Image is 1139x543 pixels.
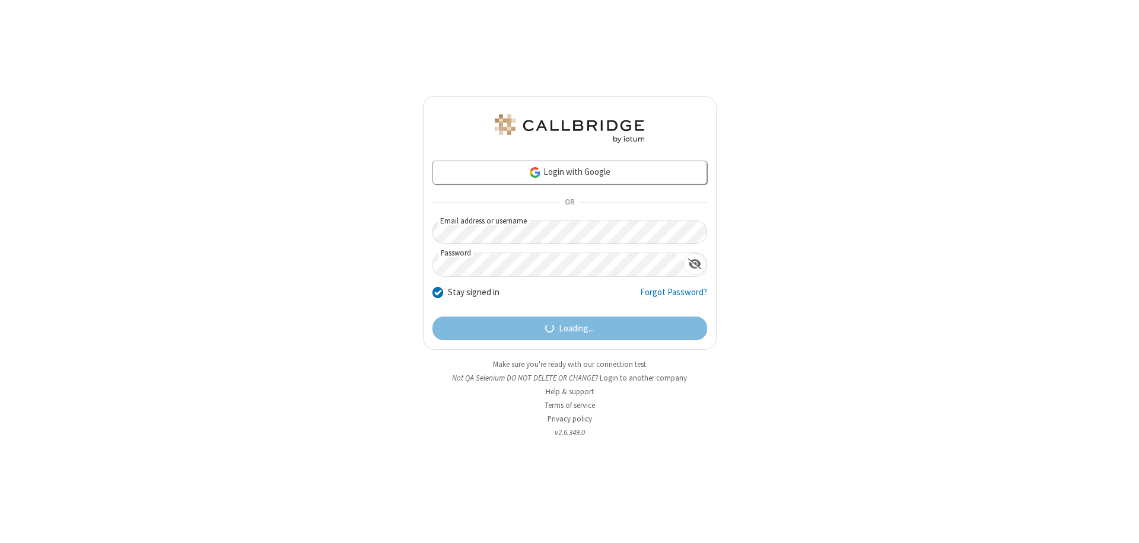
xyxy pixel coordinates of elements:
input: Email address or username [432,221,707,244]
span: OR [560,194,579,211]
a: Terms of service [545,400,595,410]
a: Help & support [546,387,594,397]
span: Loading... [559,322,594,336]
div: Show password [683,253,707,275]
img: google-icon.png [529,166,542,179]
a: Forgot Password? [640,286,707,308]
img: QA Selenium DO NOT DELETE OR CHANGE [492,114,647,143]
a: Make sure you're ready with our connection test [493,359,646,369]
button: Login to another company [600,372,687,384]
a: Login with Google [432,161,707,184]
li: v2.6.349.0 [423,427,717,438]
label: Stay signed in [448,286,499,299]
li: Not QA Selenium DO NOT DELETE OR CHANGE? [423,372,717,384]
button: Loading... [432,317,707,340]
a: Privacy policy [548,414,592,424]
input: Password [433,253,683,276]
